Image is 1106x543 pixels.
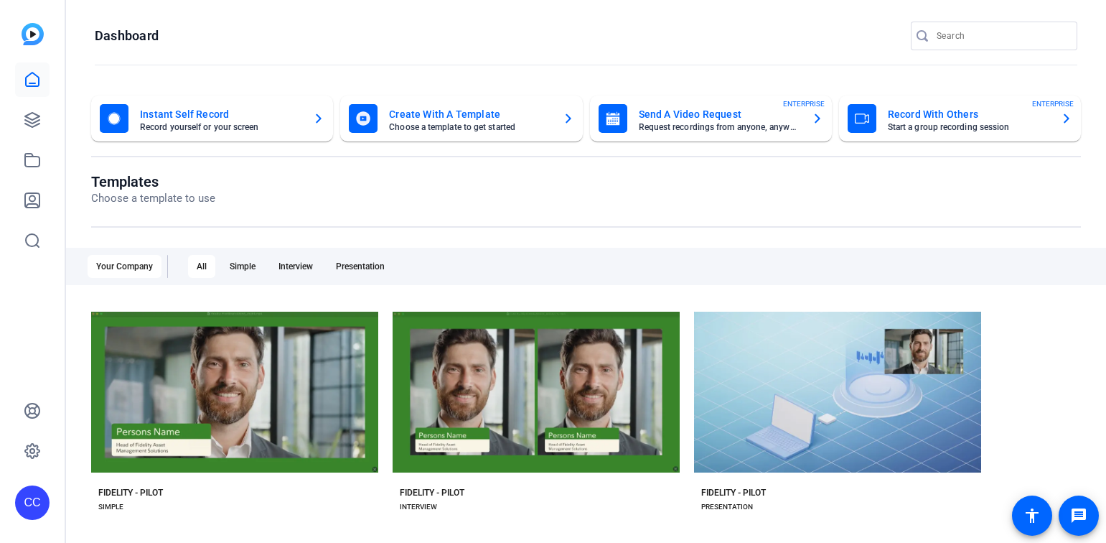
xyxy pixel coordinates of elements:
[1032,98,1074,109] span: ENTERPRISE
[888,106,1049,123] mat-card-title: Record With Others
[639,123,800,131] mat-card-subtitle: Request recordings from anyone, anywhere
[590,96,832,141] button: Send A Video RequestRequest recordings from anyone, anywhereENTERPRISE
[98,501,123,513] div: SIMPLE
[88,255,161,278] div: Your Company
[98,487,163,498] div: FIDELITY - PILOT
[389,123,550,131] mat-card-subtitle: Choose a template to get started
[95,27,159,45] h1: Dashboard
[91,96,333,141] button: Instant Self RecordRecord yourself or your screen
[783,98,825,109] span: ENTERPRISE
[270,255,322,278] div: Interview
[888,123,1049,131] mat-card-subtitle: Start a group recording session
[839,96,1081,141] button: Record With OthersStart a group recording sessionENTERPRISE
[221,255,264,278] div: Simple
[340,96,582,141] button: Create With A TemplateChoose a template to get started
[91,173,215,190] h1: Templates
[701,487,766,498] div: FIDELITY - PILOT
[701,501,753,513] div: PRESENTATION
[389,106,550,123] mat-card-title: Create With A Template
[1070,507,1087,524] mat-icon: message
[188,255,215,278] div: All
[140,106,301,123] mat-card-title: Instant Self Record
[639,106,800,123] mat-card-title: Send A Video Request
[140,123,301,131] mat-card-subtitle: Record yourself or your screen
[1023,507,1041,524] mat-icon: accessibility
[327,255,393,278] div: Presentation
[400,487,464,498] div: FIDELITY - PILOT
[22,23,44,45] img: blue-gradient.svg
[91,190,215,207] p: Choose a template to use
[15,486,50,520] div: CC
[400,501,437,513] div: INTERVIEW
[937,27,1066,45] input: Search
